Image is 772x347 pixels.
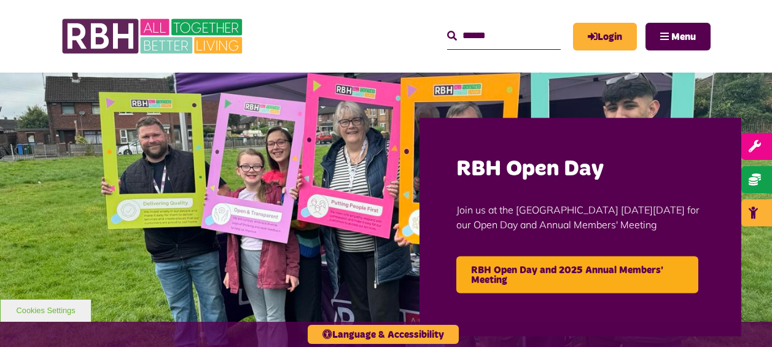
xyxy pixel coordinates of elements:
button: Navigation [645,23,711,50]
button: Language & Accessibility [308,325,459,344]
span: Menu [671,32,696,42]
h2: RBH Open Day [456,155,704,184]
p: Join us at the [GEOGRAPHIC_DATA] [DATE][DATE] for our Open Day and Annual Members' Meeting [456,183,704,250]
a: MyRBH [573,23,637,50]
a: RBH Open Day and 2025 Annual Members' Meeting [456,256,698,293]
img: RBH [61,12,246,60]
